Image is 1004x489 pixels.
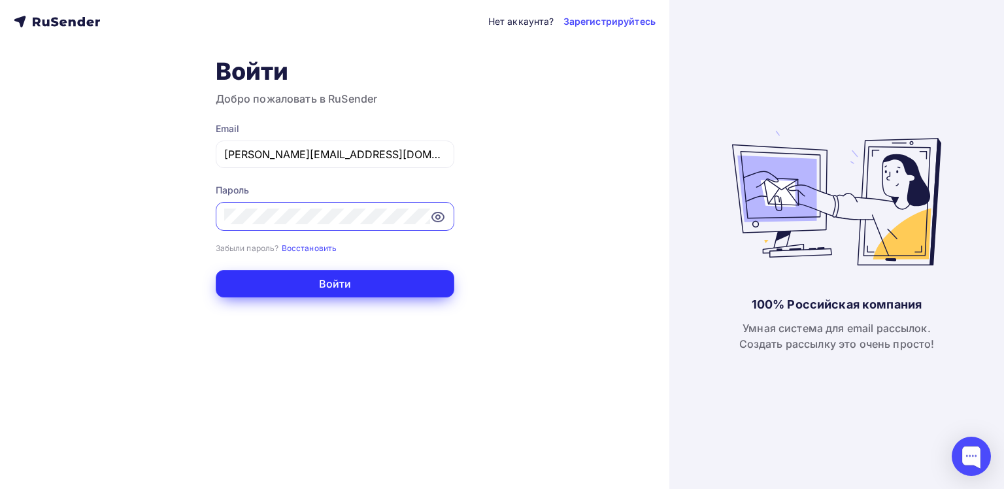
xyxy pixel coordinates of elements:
a: Восстановить [282,242,337,253]
div: Умная система для email рассылок. Создать рассылку это очень просто! [739,320,935,352]
h1: Войти [216,57,454,86]
input: Укажите свой email [224,146,446,162]
div: Email [216,122,454,135]
h3: Добро пожаловать в RuSender [216,91,454,107]
a: Зарегистрируйтесь [563,15,656,28]
small: Забыли пароль? [216,243,279,253]
div: 100% Российская компания [752,297,922,312]
div: Нет аккаунта? [488,15,554,28]
div: Пароль [216,184,454,197]
small: Восстановить [282,243,337,253]
button: Войти [216,270,454,297]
